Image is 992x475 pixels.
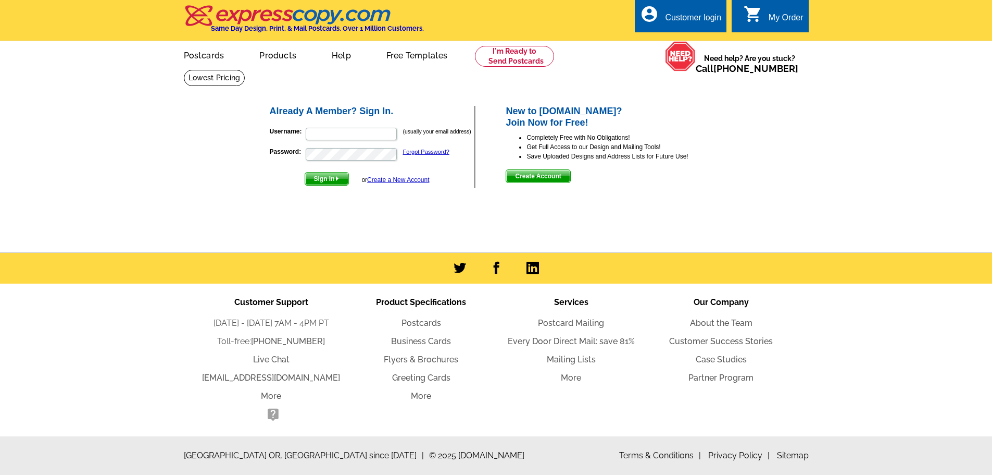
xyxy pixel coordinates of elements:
span: Customer Support [234,297,308,307]
span: Our Company [694,297,749,307]
a: Terms & Conditions [619,450,701,460]
a: Live Chat [253,355,290,364]
a: Every Door Direct Mail: save 81% [508,336,635,346]
a: Business Cards [391,336,451,346]
a: Products [243,42,313,67]
li: Save Uploaded Designs and Address Lists for Future Use! [526,152,724,161]
a: Help [315,42,368,67]
a: Free Templates [370,42,464,67]
a: Sitemap [777,450,809,460]
a: Forgot Password? [403,149,449,155]
a: [PHONE_NUMBER] [251,336,325,346]
span: © 2025 [DOMAIN_NAME] [429,449,524,462]
a: account_circle Customer login [640,11,721,25]
img: button-next-arrow-white.png [335,176,340,181]
button: Sign In [305,172,349,186]
h2: New to [DOMAIN_NAME]? Join Now for Free! [506,106,724,128]
span: Services [554,297,588,307]
h2: Already A Member? Sign In. [270,106,474,117]
i: shopping_cart [744,5,762,23]
a: Partner Program [688,373,754,383]
div: My Order [769,13,803,28]
div: Customer login [665,13,721,28]
a: [PHONE_NUMBER] [713,63,798,74]
a: Case Studies [696,355,747,364]
small: (usually your email address) [403,128,471,135]
span: Call [696,63,798,74]
a: Postcards [401,318,441,328]
a: Privacy Policy [708,450,770,460]
a: Postcards [167,42,241,67]
a: About the Team [690,318,752,328]
li: Get Full Access to our Design and Mailing Tools! [526,142,724,152]
button: Create Account [506,169,570,183]
span: Create Account [506,170,570,182]
label: Username: [270,127,305,136]
label: Password: [270,147,305,156]
h4: Same Day Design, Print, & Mail Postcards. Over 1 Million Customers. [211,25,424,32]
li: Toll-free: [196,335,346,348]
img: help [665,41,696,71]
a: More [561,373,581,383]
a: Greeting Cards [392,373,450,383]
span: Product Specifications [376,297,466,307]
a: Create a New Account [367,176,429,184]
span: [GEOGRAPHIC_DATA] OR, [GEOGRAPHIC_DATA] since [DATE] [184,449,424,462]
a: shopping_cart My Order [744,11,803,25]
a: More [261,391,281,401]
a: More [411,391,431,401]
a: Mailing Lists [547,355,596,364]
div: or [361,175,429,185]
a: Customer Success Stories [669,336,773,346]
li: [DATE] - [DATE] 7AM - 4PM PT [196,317,346,330]
a: [EMAIL_ADDRESS][DOMAIN_NAME] [202,373,340,383]
a: Postcard Mailing [538,318,604,328]
li: Completely Free with No Obligations! [526,133,724,142]
a: Flyers & Brochures [384,355,458,364]
span: Need help? Are you stuck? [696,53,803,74]
i: account_circle [640,5,659,23]
a: Same Day Design, Print, & Mail Postcards. Over 1 Million Customers. [184,13,424,32]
